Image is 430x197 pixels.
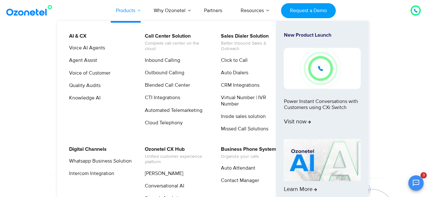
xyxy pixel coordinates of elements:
[65,157,133,165] a: Whatsapp Business Solution
[16,40,414,61] div: Orchestrate Intelligent
[65,56,98,64] a: Agent Assist
[284,48,361,89] img: New-Project-17.png
[141,32,208,53] a: Call Center SolutionComplete call center on the cloud
[217,145,277,160] a: Business Phone SystemOrganize your calls
[141,182,185,190] a: Conversational AI
[217,69,249,77] a: Auto Dialers
[217,177,260,185] a: Contact Manager
[145,41,208,52] span: Complete call center on the cloud
[217,94,285,108] a: Virtual Number | IVR Number
[217,164,256,172] a: Auto Attendant
[141,81,191,89] a: Blended Call Center
[420,172,427,179] span: 3
[281,3,335,18] a: Request a Demo
[217,113,267,120] a: Inside sales solution
[284,32,361,136] a: New Product LaunchPower Instant Conversations with Customers using CXi SwitchVisit now
[217,81,260,89] a: CRM Integrations
[141,94,181,102] a: CTI Integrations
[65,94,102,102] a: Knowledge AI
[141,69,185,77] a: Outbound Calling
[141,145,208,166] a: Ozonetel CX HubUnified customer experience platform
[145,154,208,165] span: Unified customer experience platform
[141,119,184,127] a: Cloud Telephony
[221,154,276,159] span: Organize your calls
[141,106,203,114] a: Automated Telemarketing
[16,57,414,88] div: Customer Experiences
[65,170,115,178] a: Intercom Integration
[65,32,88,40] a: AI & CX
[221,41,284,52] span: Better Inbound Sales & Outreach
[217,56,249,64] a: Click to Call
[141,170,184,178] a: [PERSON_NAME]
[65,82,102,90] a: Quality Audits
[284,186,317,193] span: Learn More
[65,44,106,52] a: Voice AI Agents
[65,145,108,153] a: Digital Channels
[141,56,181,64] a: Inbound Calling
[284,119,311,126] span: Visit now
[217,125,269,133] a: Missed Call Solutions
[217,32,285,53] a: Sales Dialer SolutionBetter Inbound Sales & Outreach
[408,175,424,191] button: Open chat
[284,139,361,181] img: AI
[16,88,414,95] div: Turn every conversation into a growth engine for your enterprise.
[65,69,111,77] a: Voice of Customer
